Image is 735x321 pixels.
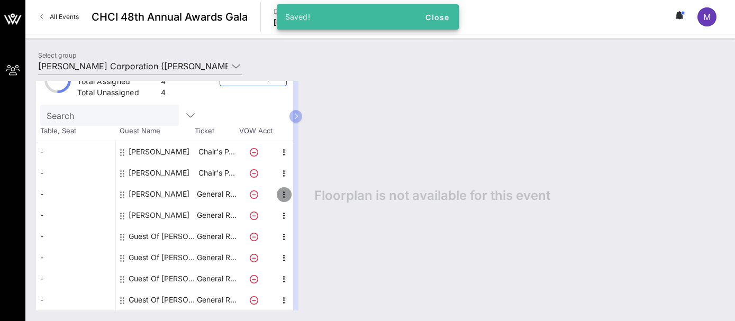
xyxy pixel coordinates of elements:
div: - [36,226,115,247]
div: - [36,162,115,184]
div: - [36,184,115,205]
label: Select group [38,51,76,59]
p: Chair's P… [195,141,238,162]
span: Floorplan is not available for this event [314,188,550,204]
div: Total Unassigned [77,87,157,100]
p: General R… [195,247,238,268]
div: - [36,205,115,226]
div: M [697,7,716,26]
span: M [703,12,711,22]
p: General R… [195,205,238,226]
div: Marisol Sanchez [129,162,189,184]
span: VOW Acct [237,126,274,136]
div: Guest Of McDonald's Corporation [129,289,195,310]
p: General R… [195,184,238,205]
p: General R… [195,289,238,310]
span: Saved! [285,12,311,21]
div: Santiago Negre [129,205,189,226]
a: All Events [34,8,85,25]
div: Guest Of McDonald's Corporation [129,226,195,247]
button: Close [421,7,455,26]
span: CHCI 48th Annual Awards Gala [92,9,248,25]
div: - [36,247,115,268]
p: Date [274,6,299,17]
span: Guest Name [115,126,195,136]
p: General R… [195,268,238,289]
div: 4 [161,76,166,89]
div: - [36,141,115,162]
div: Reggie Love [129,184,189,205]
div: - [36,289,115,310]
p: Chair's P… [195,162,238,184]
div: Guest Of McDonald's Corporation [129,268,195,289]
p: [DATE] [274,17,299,27]
div: Total Assigned [77,76,157,89]
span: Table, Seat [36,126,115,136]
div: 4 [161,87,166,100]
div: - [36,268,115,289]
span: Ticket [195,126,237,136]
div: Guest Of McDonald's Corporation [129,247,195,268]
div: Carlos Mateos [129,141,189,162]
p: General R… [195,226,238,247]
span: All Events [50,13,79,21]
span: Close [425,13,450,22]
